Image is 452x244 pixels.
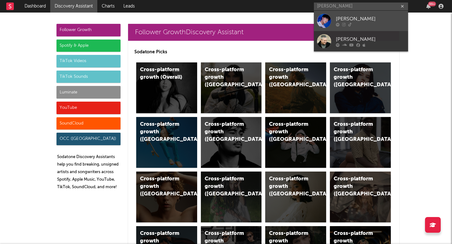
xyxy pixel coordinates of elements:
div: Cross-platform growth ([GEOGRAPHIC_DATA]) [334,175,376,198]
div: [PERSON_NAME] [336,15,405,23]
input: Search for artists [314,3,408,10]
div: Cross-platform growth (Overall) [140,66,183,81]
div: Cross-platform growth ([GEOGRAPHIC_DATA]/GSA) [269,121,312,143]
a: Cross-platform growth ([GEOGRAPHIC_DATA]) [136,117,197,168]
div: OCC ([GEOGRAPHIC_DATA]) [56,133,121,145]
a: Follower GrowthDiscovery Assistant [128,24,399,41]
div: Cross-platform growth ([GEOGRAPHIC_DATA]) [205,121,247,143]
div: YouTube [56,102,121,114]
p: Sodatone Discovery Assistants help you find breaking, unsigned artists and songwriters across Spo... [57,153,121,191]
a: [PERSON_NAME] [314,11,408,31]
div: [PERSON_NAME] [336,35,405,43]
div: Spotify & Apple [56,40,121,52]
a: Cross-platform growth ([GEOGRAPHIC_DATA]) [201,117,262,168]
a: Cross-platform growth ([GEOGRAPHIC_DATA]) [330,62,391,113]
div: Cross-platform growth ([GEOGRAPHIC_DATA]) [205,66,247,89]
div: Cross-platform growth ([GEOGRAPHIC_DATA]) [205,175,247,198]
button: 99+ [426,4,431,9]
a: Cross-platform growth ([GEOGRAPHIC_DATA]) [136,172,197,222]
div: Cross-platform growth ([GEOGRAPHIC_DATA]) [140,121,183,143]
a: Cross-platform growth ([GEOGRAPHIC_DATA]) [330,117,391,168]
div: Cross-platform growth ([GEOGRAPHIC_DATA]) [140,175,183,198]
p: Sodatone Picks [134,48,393,56]
a: [PERSON_NAME] [314,31,408,51]
a: Cross-platform growth ([GEOGRAPHIC_DATA]) [201,62,262,113]
div: Cross-platform growth ([GEOGRAPHIC_DATA]) [334,121,376,143]
a: Cross-platform growth ([GEOGRAPHIC_DATA]) [201,172,262,222]
a: Cross-platform growth ([GEOGRAPHIC_DATA]) [265,172,326,222]
div: Cross-platform growth ([GEOGRAPHIC_DATA]) [269,175,312,198]
div: Follower Growth [56,24,121,36]
a: Cross-platform growth (Overall) [136,62,197,113]
div: Cross-platform growth ([GEOGRAPHIC_DATA]) [334,66,376,89]
a: Cross-platform growth ([GEOGRAPHIC_DATA]) [265,62,326,113]
a: Cross-platform growth ([GEOGRAPHIC_DATA]/GSA) [265,117,326,168]
div: 99 + [428,2,436,6]
div: TikTok Sounds [56,71,121,83]
a: Cross-platform growth ([GEOGRAPHIC_DATA]) [330,172,391,222]
div: Luminate [56,86,121,98]
div: SoundCloud [56,117,121,130]
div: Cross-platform growth ([GEOGRAPHIC_DATA]) [269,66,312,89]
div: TikTok Videos [56,55,121,67]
